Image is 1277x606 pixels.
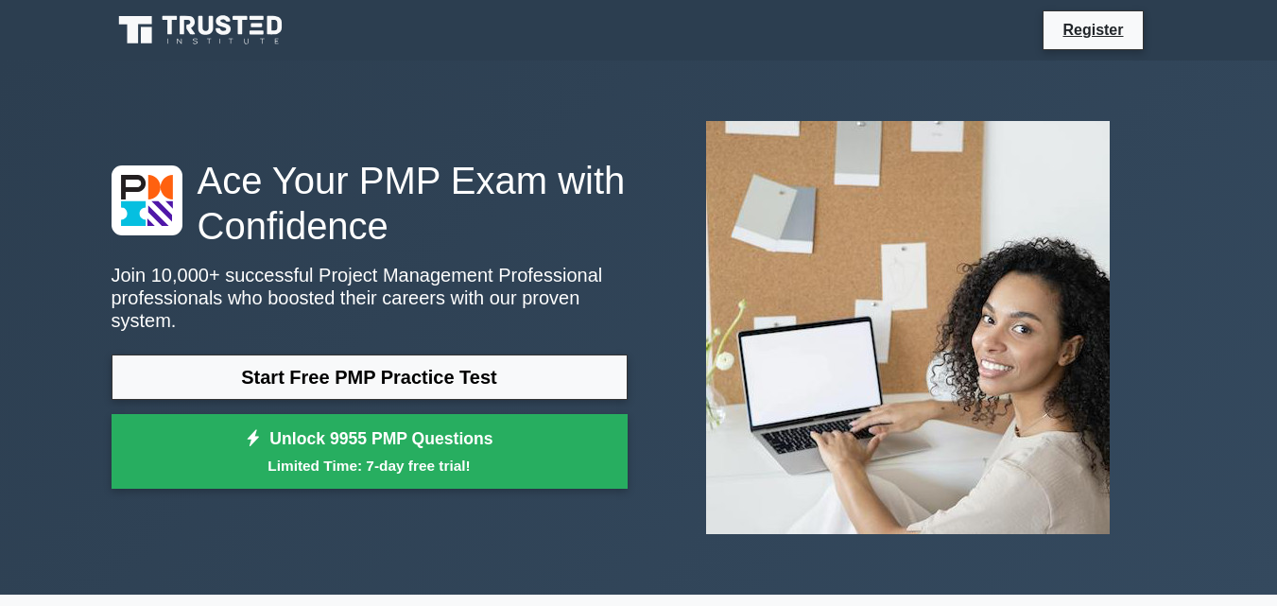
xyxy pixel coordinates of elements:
[135,455,604,476] small: Limited Time: 7-day free trial!
[112,355,628,400] a: Start Free PMP Practice Test
[1051,18,1134,42] a: Register
[112,264,628,332] p: Join 10,000+ successful Project Management Professional professionals who boosted their careers w...
[112,414,628,490] a: Unlock 9955 PMP QuestionsLimited Time: 7-day free trial!
[112,158,628,249] h1: Ace Your PMP Exam with Confidence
